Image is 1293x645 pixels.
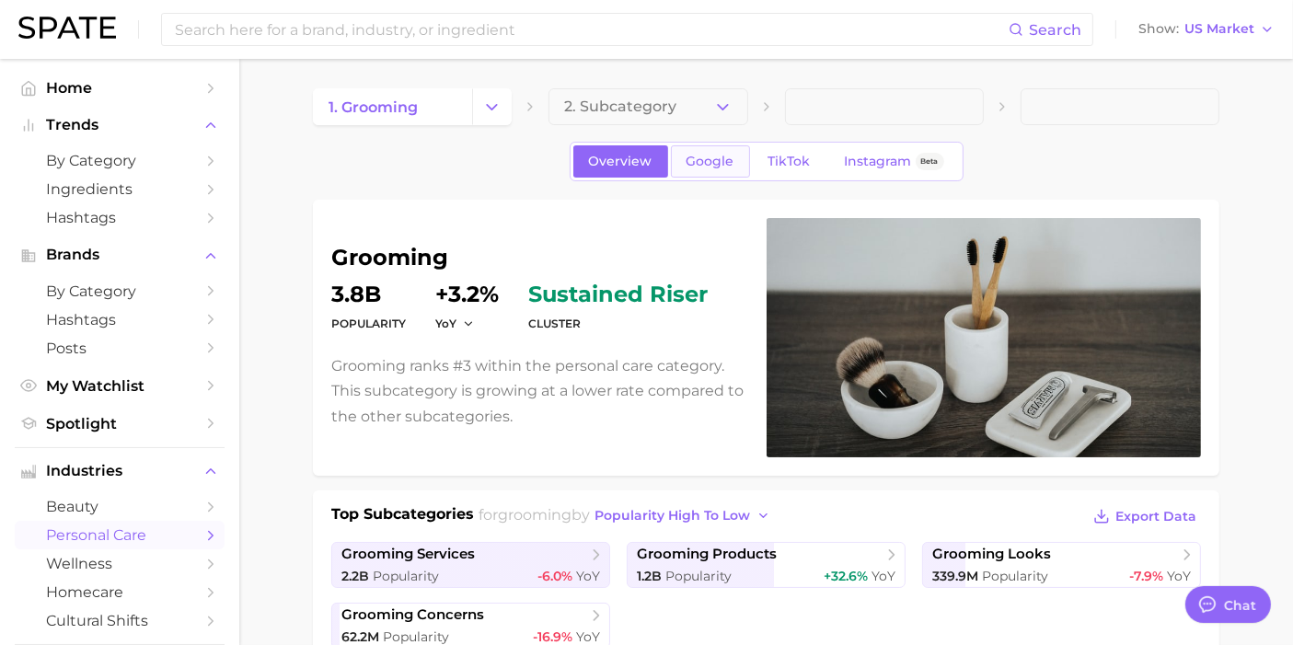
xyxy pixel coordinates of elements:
[1089,503,1201,529] button: Export Data
[341,606,484,624] span: grooming concerns
[313,88,472,125] a: 1. grooming
[15,241,225,269] button: Brands
[15,74,225,102] a: Home
[15,175,225,203] a: Ingredients
[46,555,193,572] span: wellness
[18,17,116,39] img: SPATE
[46,526,193,544] span: personal care
[15,578,225,606] a: homecare
[46,415,193,432] span: Spotlight
[46,79,193,97] span: Home
[46,282,193,300] span: by Category
[1134,17,1279,41] button: ShowUS Market
[576,568,600,584] span: YoY
[479,506,776,524] span: for by
[341,628,379,645] span: 62.2m
[1115,509,1196,524] span: Export Data
[46,340,193,357] span: Posts
[15,372,225,400] a: My Watchlist
[15,146,225,175] a: by Category
[564,98,676,115] span: 2. Subcategory
[982,568,1048,584] span: Popularity
[627,542,906,588] a: grooming products1.2b Popularity+32.6% YoY
[1029,21,1081,39] span: Search
[768,154,811,169] span: TikTok
[46,311,193,328] span: Hashtags
[665,568,732,584] span: Popularity
[173,14,1009,45] input: Search here for a brand, industry, or ingredient
[46,377,193,395] span: My Watchlist
[573,145,668,178] a: Overview
[472,88,512,125] button: Change Category
[331,313,406,335] dt: Popularity
[46,117,193,133] span: Trends
[46,152,193,169] span: by Category
[331,353,745,429] p: Grooming ranks #3 within the personal care category. This subcategory is growing at a lower rate ...
[15,492,225,521] a: beauty
[15,111,225,139] button: Trends
[537,568,572,584] span: -6.0%
[329,98,418,116] span: 1. grooming
[15,277,225,305] a: by Category
[341,568,369,584] span: 2.2b
[383,628,449,645] span: Popularity
[1138,24,1179,34] span: Show
[46,247,193,263] span: Brands
[46,180,193,198] span: Ingredients
[331,503,474,531] h1: Top Subcategories
[373,568,439,584] span: Popularity
[15,203,225,232] a: Hashtags
[499,506,572,524] span: grooming
[528,313,708,335] dt: cluster
[872,568,895,584] span: YoY
[921,154,939,169] span: Beta
[15,305,225,334] a: Hashtags
[435,316,456,331] span: YoY
[15,409,225,438] a: Spotlight
[637,546,777,563] span: grooming products
[46,498,193,515] span: beauty
[331,247,745,269] h1: grooming
[15,549,225,578] a: wellness
[595,508,751,524] span: popularity high to low
[922,542,1201,588] a: grooming looks339.9m Popularity-7.9% YoY
[671,145,750,178] a: Google
[637,568,662,584] span: 1.2b
[589,154,652,169] span: Overview
[1167,568,1191,584] span: YoY
[528,283,708,305] span: sustained riser
[15,606,225,635] a: cultural shifts
[845,154,912,169] span: Instagram
[15,334,225,363] a: Posts
[341,546,475,563] span: grooming services
[576,628,600,645] span: YoY
[932,568,978,584] span: 339.9m
[46,583,193,601] span: homecare
[687,154,734,169] span: Google
[824,568,868,584] span: +32.6%
[46,463,193,479] span: Industries
[829,145,960,178] a: InstagramBeta
[46,612,193,629] span: cultural shifts
[932,546,1051,563] span: grooming looks
[435,316,475,331] button: YoY
[46,209,193,226] span: Hashtags
[435,283,499,305] dd: +3.2%
[15,457,225,485] button: Industries
[15,521,225,549] a: personal care
[753,145,826,178] a: TikTok
[591,503,776,528] button: popularity high to low
[331,542,610,588] a: grooming services2.2b Popularity-6.0% YoY
[1129,568,1163,584] span: -7.9%
[1184,24,1254,34] span: US Market
[533,628,572,645] span: -16.9%
[331,283,406,305] dd: 3.8b
[548,88,747,125] button: 2. Subcategory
